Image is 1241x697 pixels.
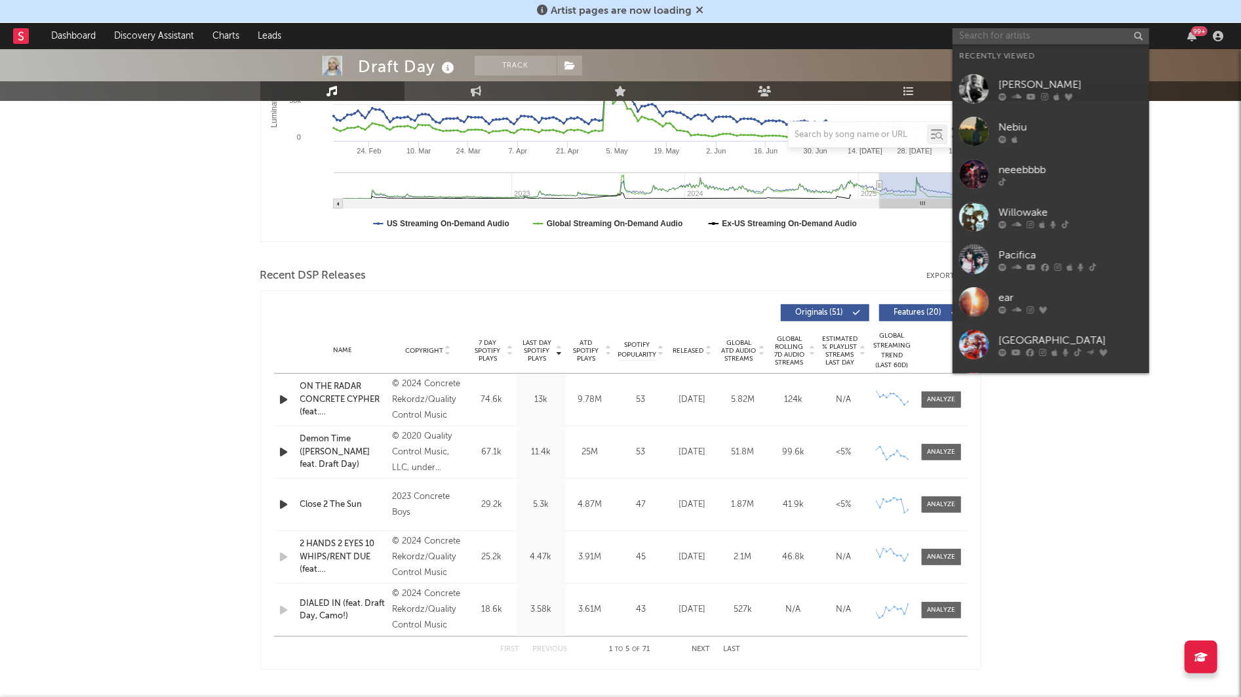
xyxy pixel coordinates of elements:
button: Last [724,646,741,653]
div: ear [998,290,1143,306]
a: [PERSON_NAME] [953,68,1149,110]
button: Track [475,56,557,75]
text: 24. Mar [456,147,481,155]
span: Global ATD Audio Streams [721,339,757,363]
div: 3.58k [520,603,562,616]
div: © 2020 Quality Control Music, LLC, under exclusive license to UMG Recordings, Inc. [392,429,463,476]
a: neeebbbb [953,153,1149,195]
span: Released [673,347,704,355]
a: Discovery Assistant [105,23,203,49]
span: Last Day Spotify Plays [520,339,555,363]
div: 4.47k [520,551,562,564]
text: 5. May [606,147,628,155]
div: 18.6k [471,603,513,616]
button: Export CSV [927,272,981,280]
a: Dashboard [42,23,105,49]
div: N/A [822,551,866,564]
button: Next [692,646,711,653]
text: 19. May [654,147,680,155]
text: 24. Feb [357,147,381,155]
button: 99+ [1187,31,1196,41]
div: 4.87M [569,498,612,511]
text: 10. Mar [406,147,431,155]
a: ON THE RADAR CONCRETE CYPHER (feat. [PERSON_NAME], Camo!, [PERSON_NAME], Dc2trill, Draft Day) [300,380,386,419]
input: Search for artists [953,28,1149,45]
a: [GEOGRAPHIC_DATA] [953,323,1149,366]
div: 29.2k [471,498,513,511]
a: Willowake [953,195,1149,238]
text: 2. Jun [706,147,726,155]
div: Recently Viewed [959,49,1143,64]
div: 25M [569,446,612,459]
div: [GEOGRAPHIC_DATA] [998,332,1143,348]
span: 7 Day Spotify Plays [471,339,505,363]
a: DIALED IN (feat. Draft Day, Camo!) [300,597,386,623]
div: © 2024 Concrete Rekordz/Quality Control Music [392,376,463,424]
div: 1.87M [721,498,765,511]
div: 47 [618,498,664,511]
div: N/A [822,393,866,407]
div: <5% [822,446,866,459]
text: 14. [DATE] [848,147,882,155]
a: Leads [248,23,290,49]
span: Copyright [405,347,443,355]
span: Recent DSP Releases [260,268,366,284]
div: [PERSON_NAME] [998,77,1143,92]
a: Charts [203,23,248,49]
span: Estimated % Playlist Streams Last Day [822,335,858,367]
div: 99 + [1191,26,1208,36]
span: Originals ( 51 ) [789,309,850,317]
div: 5.82M [721,393,765,407]
div: 13k [520,393,562,407]
div: 99.6k [772,446,816,459]
div: 1 5 71 [594,642,666,658]
text: 16. Jun [754,147,778,155]
div: 2.1M [721,551,765,564]
div: 9.78M [569,393,612,407]
div: 67.1k [471,446,513,459]
div: neeebbbb [998,162,1143,178]
text: US Streaming On-Demand Audio [387,219,509,228]
div: 25.2k [471,551,513,564]
a: 2 HANDS 2 EYES 10 WHIPS/RENT DUE (feat. [PERSON_NAME], Camo!, Draft Day, [PERSON_NAME], Dc2trill) [300,538,386,576]
div: 74.6k [471,393,513,407]
span: Features ( 20 ) [888,309,948,317]
div: N/A [772,603,816,616]
div: Name [300,346,386,355]
button: First [501,646,520,653]
div: 11.4k [520,446,562,459]
div: N/A [822,603,866,616]
a: Pacifica [953,238,1149,281]
div: Draft Day [359,56,458,77]
div: 46.8k [772,551,816,564]
div: [DATE] [671,603,715,616]
div: [DATE] [671,551,715,564]
a: Nebiu [953,110,1149,153]
div: Willowake [998,205,1143,220]
text: 21. Apr [556,147,579,155]
div: 43 [618,603,664,616]
text: 30. Jun [803,147,827,155]
div: 3.91M [569,551,612,564]
button: Features(20) [879,304,968,321]
button: Originals(51) [781,304,869,321]
div: © 2024 Concrete Rekordz/Quality Control Music [392,586,463,633]
a: ear [953,281,1149,323]
div: Close 2 The Sun [300,498,386,511]
div: Pacifica [998,247,1143,263]
div: 45 [618,551,664,564]
div: [DATE] [671,446,715,459]
text: Ex-US Streaming On-Demand Audio [722,219,857,228]
div: 527k [721,603,765,616]
div: 3.61M [569,603,612,616]
text: 28. [DATE] [897,147,932,155]
div: <5% [822,498,866,511]
div: [DATE] [671,498,715,511]
text: Global Streaming On-Demand Audio [546,219,682,228]
span: of [633,647,640,652]
a: Demon Time ([PERSON_NAME] feat. Draft Day) [300,433,386,471]
div: 41.9k [772,498,816,511]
